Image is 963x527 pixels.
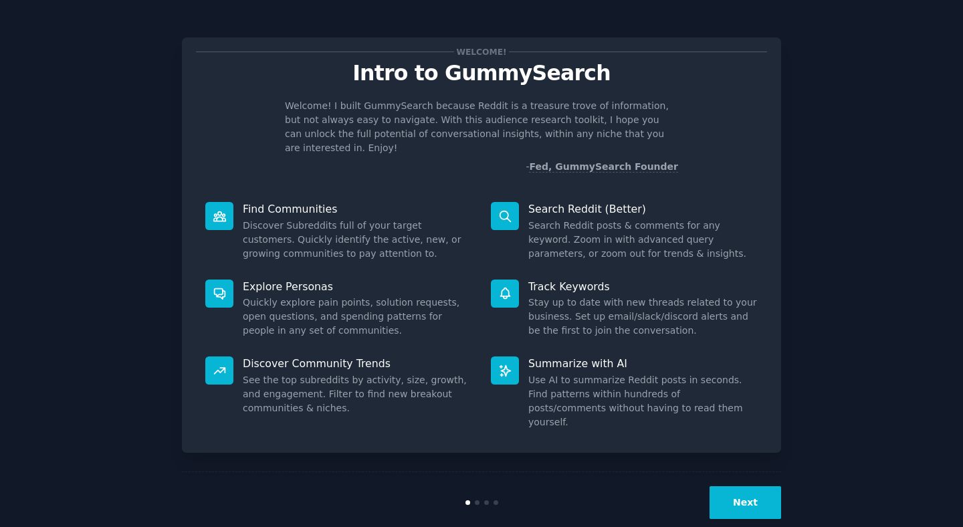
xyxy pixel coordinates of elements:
[243,280,472,294] p: Explore Personas
[528,219,758,261] dd: Search Reddit posts & comments for any keyword. Zoom in with advanced query parameters, or zoom o...
[528,356,758,371] p: Summarize with AI
[243,296,472,338] dd: Quickly explore pain points, solution requests, open questions, and spending patterns for people ...
[243,219,472,261] dd: Discover Subreddits full of your target customers. Quickly identify the active, new, or growing c...
[528,296,758,338] dd: Stay up to date with new threads related to your business. Set up email/slack/discord alerts and ...
[243,356,472,371] p: Discover Community Trends
[196,62,767,85] p: Intro to GummySearch
[528,202,758,216] p: Search Reddit (Better)
[454,45,509,59] span: Welcome!
[526,160,678,174] div: -
[243,373,472,415] dd: See the top subreddits by activity, size, growth, and engagement. Filter to find new breakout com...
[710,486,781,519] button: Next
[285,99,678,155] p: Welcome! I built GummySearch because Reddit is a treasure trove of information, but not always ea...
[243,202,472,216] p: Find Communities
[528,280,758,294] p: Track Keywords
[528,373,758,429] dd: Use AI to summarize Reddit posts in seconds. Find patterns within hundreds of posts/comments with...
[529,161,678,173] a: Fed, GummySearch Founder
